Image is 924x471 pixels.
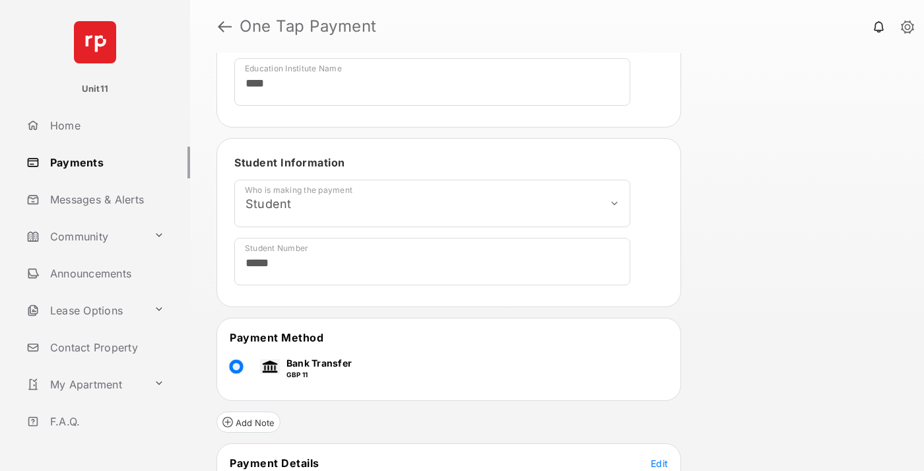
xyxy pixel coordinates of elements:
a: Home [21,110,190,141]
a: Community [21,221,148,252]
span: Payment Details [230,456,319,470]
strong: One Tap Payment [240,18,377,34]
a: Lease Options [21,295,148,326]
span: Student Information [234,156,345,169]
a: Contact Property [21,332,190,363]
p: Unit11 [82,83,109,96]
img: bank.png [260,359,280,374]
span: Payment Method [230,331,323,344]
a: My Apartment [21,369,148,400]
img: svg+xml;base64,PHN2ZyB4bWxucz0iaHR0cDovL3d3dy53My5vcmcvMjAwMC9zdmciIHdpZHRoPSI2NCIgaGVpZ2h0PSI2NC... [74,21,116,63]
p: GBP 11 [286,370,352,380]
a: Announcements [21,258,190,289]
p: Bank Transfer [286,356,352,370]
a: Messages & Alerts [21,184,190,215]
a: F.A.Q. [21,406,190,437]
a: Payments [21,147,190,178]
span: Edit [651,458,668,469]
button: Add Note [216,412,280,433]
button: Edit [651,456,668,470]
